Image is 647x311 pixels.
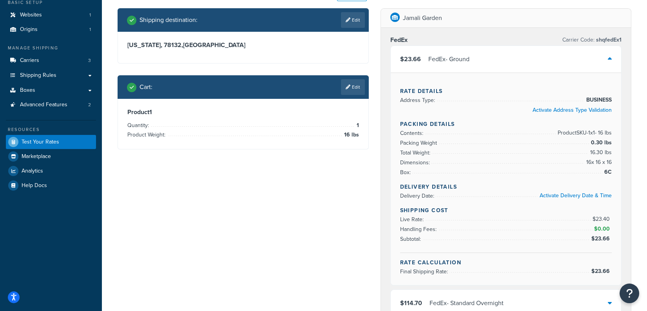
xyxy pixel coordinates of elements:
span: 1 [355,121,359,130]
span: Marketplace [22,153,51,160]
span: Websites [20,12,42,18]
span: 0.30 lbs [589,138,612,147]
span: $0.00 [594,225,612,233]
span: Origins [20,26,38,33]
span: Total Weight: [400,149,432,157]
a: Activate Delivery Date & Time [540,191,612,200]
span: Quantity: [127,121,151,129]
span: 3 [88,57,91,64]
h4: Rate Details [400,87,612,95]
a: Test Your Rates [6,135,96,149]
span: Contents: [400,129,425,137]
div: Resources [6,126,96,133]
span: Box: [400,168,413,176]
a: Shipping Rules [6,68,96,83]
h2: Cart : [140,84,152,91]
h3: Product 1 [127,108,359,116]
span: Help Docs [22,182,47,189]
h4: Packing Details [400,120,612,128]
h2: Shipping destination : [140,16,198,24]
a: Carriers3 [6,53,96,68]
span: Boxes [20,87,35,94]
span: 6C [602,167,612,177]
h3: [US_STATE], 78132 , [GEOGRAPHIC_DATA] [127,41,359,49]
li: Origins [6,22,96,37]
a: Analytics [6,164,96,178]
span: Carriers [20,57,39,64]
span: 1 [89,12,91,18]
li: Advanced Features [6,98,96,112]
h4: Shipping Cost [400,206,612,215]
span: shqfedEx1 [594,36,622,44]
p: Jamali Garden [403,13,442,24]
span: Shipping Rules [20,72,56,79]
span: Advanced Features [20,102,67,108]
a: Edit [341,12,365,28]
span: $114.70 [400,298,422,307]
span: Final Shipping Rate: [400,267,450,276]
span: $23.66 [591,235,612,243]
span: 1 [89,26,91,33]
a: Boxes [6,83,96,98]
div: Manage Shipping [6,45,96,51]
a: Origins1 [6,22,96,37]
span: $23.40 [593,215,612,223]
span: Handling Fees: [400,225,439,233]
a: Marketplace [6,149,96,164]
span: Address Type: [400,96,437,104]
p: Carrier Code: [562,35,622,45]
span: Product SKU-1 x 1 - 16 lbs [556,128,612,138]
span: Packing Weight [400,139,439,147]
span: 16 x 16 x 16 [584,158,612,167]
button: Open Resource Center [620,284,639,303]
span: 2 [88,102,91,108]
span: Test Your Rates [22,139,59,145]
span: 16 lbs [342,130,359,140]
span: 16.30 lbs [588,148,612,157]
a: Websites1 [6,8,96,22]
span: $23.66 [591,267,612,275]
div: FedEx - Ground [428,54,469,65]
a: Advanced Features2 [6,98,96,112]
a: Edit [341,79,365,95]
span: Delivery Date: [400,192,436,200]
h4: Rate Calculation [400,258,612,267]
h4: Delivery Details [400,183,612,191]
a: Help Docs [6,178,96,193]
span: BUSINESS [584,95,612,105]
span: Subtotal: [400,235,423,243]
h3: FedEx [390,36,408,44]
span: Analytics [22,168,43,175]
div: FedEx - Standard Overnight [430,298,504,309]
li: Carriers [6,53,96,68]
span: $23.66 [400,55,421,64]
span: Live Rate: [400,215,426,224]
span: Dimensions: [400,158,432,167]
a: Activate Address Type Validation [533,106,612,114]
span: Product Weight: [127,131,167,139]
